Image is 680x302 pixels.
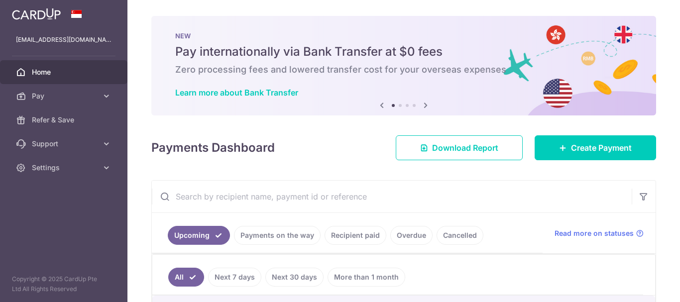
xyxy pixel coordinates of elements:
p: NEW [175,32,632,40]
span: Create Payment [571,142,632,154]
img: CardUp [12,8,61,20]
span: Read more on statuses [555,228,634,238]
a: Learn more about Bank Transfer [175,88,298,98]
a: Next 30 days [265,268,324,287]
a: Cancelled [437,226,483,245]
span: Support [32,139,98,149]
a: Recipient paid [325,226,386,245]
span: Refer & Save [32,115,98,125]
a: Download Report [396,135,523,160]
a: All [168,268,204,287]
a: Payments on the way [234,226,321,245]
a: More than 1 month [328,268,405,287]
h6: Zero processing fees and lowered transfer cost for your overseas expenses [175,64,632,76]
a: Create Payment [535,135,656,160]
h5: Pay internationally via Bank Transfer at $0 fees [175,44,632,60]
a: Upcoming [168,226,230,245]
span: Download Report [432,142,498,154]
a: Overdue [390,226,433,245]
img: Bank transfer banner [151,16,656,115]
h4: Payments Dashboard [151,139,275,157]
input: Search by recipient name, payment id or reference [152,181,632,212]
span: Pay [32,91,98,101]
span: Settings [32,163,98,173]
p: [EMAIL_ADDRESS][DOMAIN_NAME] [16,35,112,45]
a: Next 7 days [208,268,261,287]
span: Home [32,67,98,77]
a: Read more on statuses [555,228,644,238]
